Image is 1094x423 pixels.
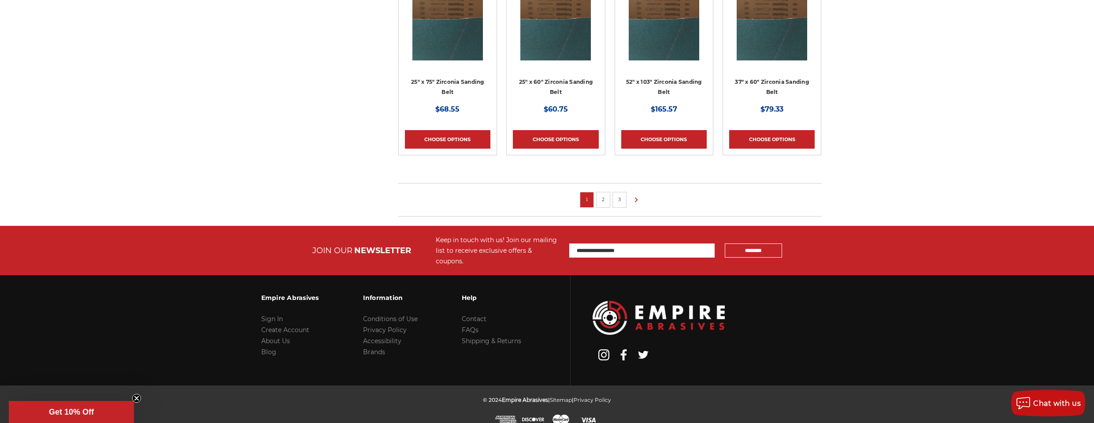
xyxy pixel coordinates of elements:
[729,130,815,149] a: Choose Options
[9,401,134,423] div: Get 10% OffClose teaser
[760,105,783,113] span: $79.33
[462,315,486,323] a: Contact
[621,130,707,149] a: Choose Options
[261,315,283,323] a: Sign In
[49,408,94,416] span: Get 10% Off
[1011,390,1085,416] button: Chat with us
[354,246,411,255] span: NEWSLETTER
[261,337,290,345] a: About Us
[582,195,591,204] a: 1
[132,394,141,403] button: Close teaser
[593,301,725,335] img: Empire Abrasives Logo Image
[436,235,560,266] div: Keep in touch with us! Join our mailing list to receive exclusive offers & coupons.
[1033,399,1081,408] span: Chat with us
[544,105,568,113] span: $60.75
[312,246,352,255] span: JOIN OUR
[519,79,593,95] a: 25" x 60" Zirconia Sanding Belt
[411,79,484,95] a: 25" x 75" Zirconia Sanding Belt
[550,397,572,403] a: Sitemap
[651,105,677,113] span: $165.57
[261,348,276,356] a: Blog
[574,397,611,403] a: Privacy Policy
[261,326,309,334] a: Create Account
[626,79,702,95] a: 52" x 103" Zirconia Sanding Belt
[363,326,407,334] a: Privacy Policy
[405,130,490,149] a: Choose Options
[363,348,385,356] a: Brands
[599,195,608,204] a: 2
[735,79,809,95] a: 37" x 60" Zirconia Sanding Belt
[435,105,460,113] span: $68.55
[261,288,319,307] h3: Empire Abrasives
[462,326,478,334] a: FAQs
[363,315,418,323] a: Conditions of Use
[513,130,598,149] a: Choose Options
[483,394,611,405] p: © 2024 | |
[502,397,548,403] span: Empire Abrasives
[615,195,624,204] a: 3
[462,337,521,345] a: Shipping & Returns
[462,288,521,307] h3: Help
[363,288,418,307] h3: Information
[363,337,401,345] a: Accessibility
